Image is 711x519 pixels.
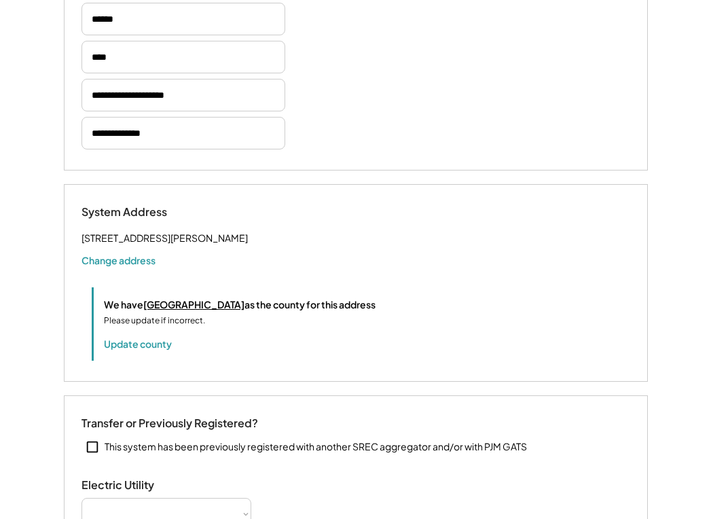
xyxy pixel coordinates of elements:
div: We have as the county for this address [104,298,376,312]
div: System Address [81,205,217,219]
div: Electric Utility [81,478,217,493]
div: Transfer or Previously Registered? [81,416,258,431]
div: [STREET_ADDRESS][PERSON_NAME] [81,230,248,247]
u: [GEOGRAPHIC_DATA] [143,298,244,310]
div: This system has been previously registered with another SREC aggregator and/or with PJM GATS [105,440,527,454]
button: Update county [104,337,172,351]
button: Change address [81,253,156,267]
div: Please update if incorrect. [104,315,205,327]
